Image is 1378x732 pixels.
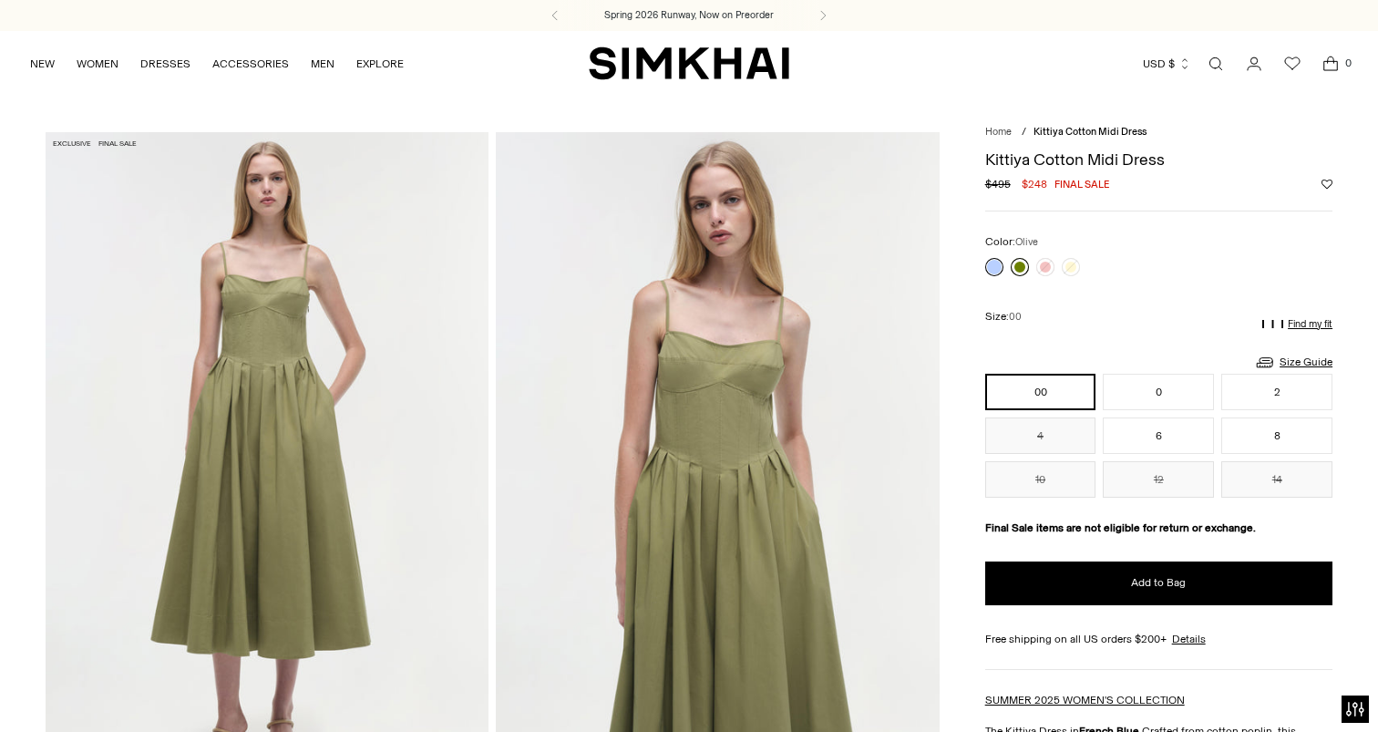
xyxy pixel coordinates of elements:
a: EXPLORE [356,44,404,84]
div: Free shipping on all US orders $200+ [985,631,1332,647]
a: Size Guide [1254,351,1332,374]
button: 6 [1103,418,1214,454]
button: 12 [1103,461,1214,498]
span: Add to Bag [1131,575,1186,591]
span: Kittiya Cotton Midi Dress [1033,126,1147,138]
a: Open cart modal [1312,46,1349,82]
label: Color: [985,233,1038,251]
button: USD $ [1143,44,1191,84]
button: 2 [1221,374,1332,410]
span: 0 [1340,55,1356,71]
a: Details [1172,631,1206,647]
a: ACCESSORIES [212,44,289,84]
h1: Kittiya Cotton Midi Dress [985,151,1332,168]
button: 0 [1103,374,1214,410]
strong: Final Sale items are not eligible for return or exchange. [985,521,1256,534]
button: Add to Bag [985,562,1332,605]
a: Wishlist [1274,46,1311,82]
div: / [1022,125,1026,140]
s: $495 [985,176,1011,192]
button: 10 [985,461,1096,498]
a: Spring 2026 Runway, Now on Preorder [604,8,774,23]
nav: breadcrumbs [985,125,1332,140]
a: SIMKHAI [589,46,789,81]
a: Home [985,126,1012,138]
span: Olive [1015,236,1038,248]
label: Size: [985,308,1022,325]
a: DRESSES [140,44,190,84]
button: 4 [985,418,1096,454]
button: 8 [1221,418,1332,454]
a: NEW [30,44,55,84]
button: 00 [985,374,1096,410]
span: 00 [1009,311,1022,323]
a: SUMMER 2025 WOMEN'S COLLECTION [985,694,1185,706]
button: Add to Wishlist [1321,179,1332,190]
a: Open search modal [1198,46,1234,82]
span: $248 [1022,176,1047,192]
a: MEN [311,44,334,84]
a: WOMEN [77,44,118,84]
a: Go to the account page [1236,46,1272,82]
button: 14 [1221,461,1332,498]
